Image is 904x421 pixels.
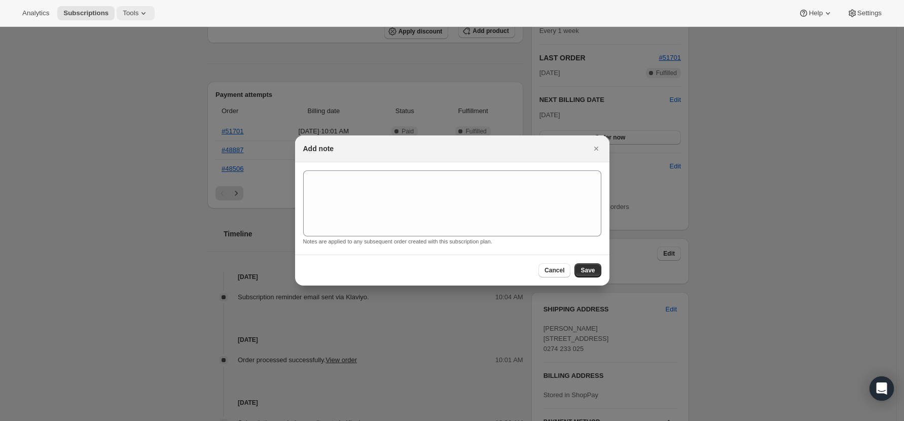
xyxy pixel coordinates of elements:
[792,6,839,20] button: Help
[117,6,155,20] button: Tools
[123,9,138,17] span: Tools
[57,6,115,20] button: Subscriptions
[22,9,49,17] span: Analytics
[574,263,601,277] button: Save
[581,266,595,274] span: Save
[589,142,603,156] button: Close
[63,9,109,17] span: Subscriptions
[545,266,564,274] span: Cancel
[857,9,882,17] span: Settings
[303,238,492,244] small: Notes are applied to any subsequent order created with this subscription plan.
[538,263,570,277] button: Cancel
[303,144,334,154] h2: Add note
[870,376,894,401] div: Open Intercom Messenger
[841,6,888,20] button: Settings
[16,6,55,20] button: Analytics
[809,9,822,17] span: Help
